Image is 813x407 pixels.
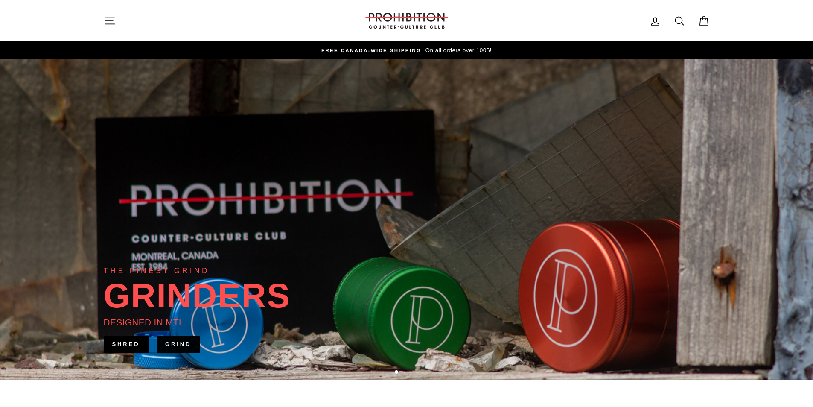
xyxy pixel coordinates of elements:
button: 2 [402,371,407,375]
a: SHRED [104,336,149,353]
button: 4 [416,371,420,375]
img: PROHIBITION COUNTER-CULTURE CLUB [364,13,449,29]
a: GRIND [157,336,200,353]
div: THE FINEST GRIND [104,265,210,277]
span: On all orders over 100$! [423,47,491,53]
button: 1 [395,370,399,375]
div: DESIGNED IN MTL. [104,315,187,329]
a: FREE CANADA-WIDE SHIPPING On all orders over 100$! [106,46,708,55]
button: 3 [409,371,414,375]
div: GRINDERS [104,279,291,313]
span: FREE CANADA-WIDE SHIPPING [321,48,421,53]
